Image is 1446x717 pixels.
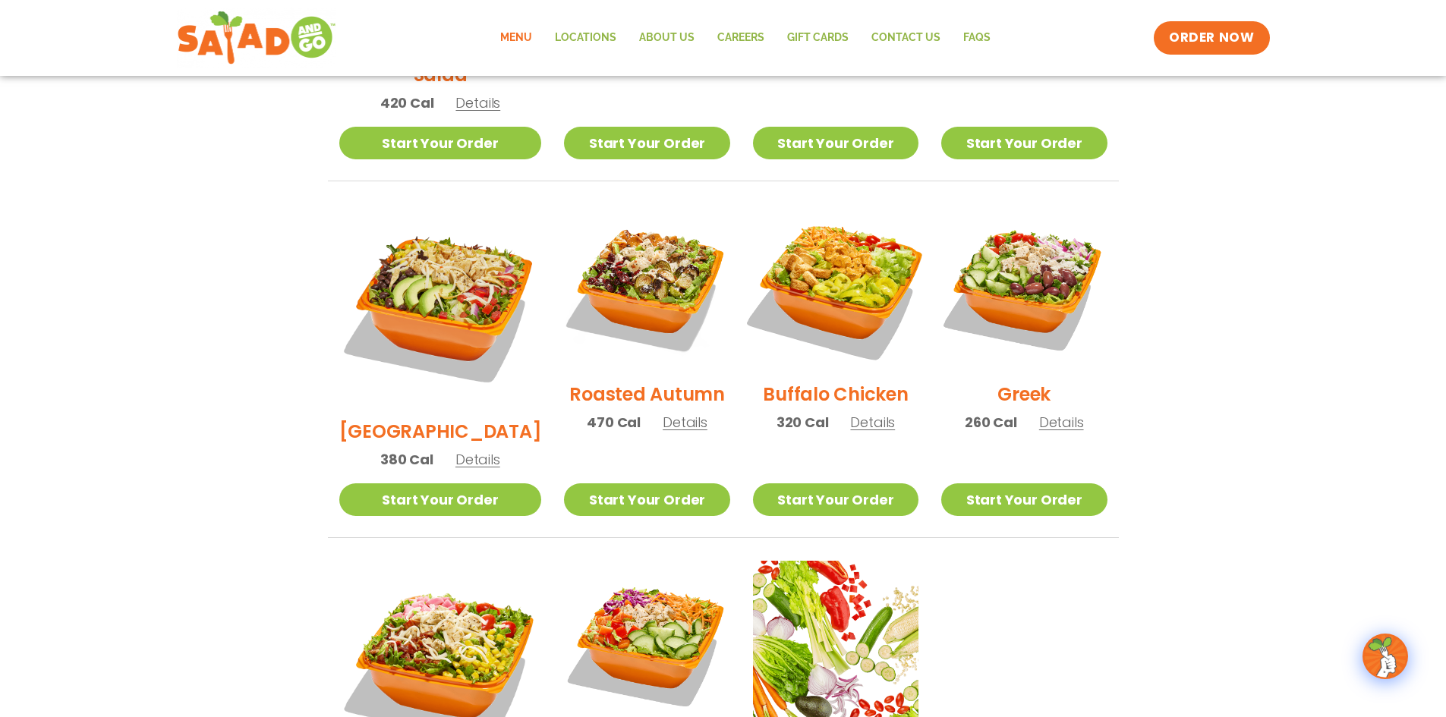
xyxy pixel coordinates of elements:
span: Details [455,93,500,112]
img: Product photo for Roasted Autumn Salad [564,204,729,370]
a: Start Your Order [339,127,542,159]
span: ORDER NOW [1169,29,1254,47]
span: 380 Cal [380,449,433,470]
h2: Roasted Autumn [569,381,725,407]
a: Start Your Order [753,127,918,159]
img: wpChatIcon [1364,635,1407,678]
a: Start Your Order [339,483,542,516]
img: new-SAG-logo-768×292 [177,8,337,68]
a: Start Your Order [941,127,1107,159]
a: Start Your Order [753,483,918,516]
a: Contact Us [860,20,952,55]
span: 320 Cal [777,412,829,432]
a: Careers [706,20,776,55]
a: Locations [543,20,628,55]
a: About Us [628,20,706,55]
nav: Menu [489,20,1002,55]
a: ORDER NOW [1154,21,1269,55]
span: 420 Cal [380,93,434,113]
span: 260 Cal [965,412,1017,432]
h2: [GEOGRAPHIC_DATA] [339,418,542,445]
a: Start Your Order [564,483,729,516]
img: Product photo for Buffalo Chicken Salad [739,190,933,384]
h2: Greek [997,381,1051,407]
a: GIFT CARDS [776,20,860,55]
img: Product photo for BBQ Ranch Salad [339,204,542,407]
span: Details [850,413,895,432]
span: Details [663,413,707,432]
span: 470 Cal [587,412,641,432]
img: Product photo for Greek Salad [941,204,1107,370]
a: FAQs [952,20,1002,55]
a: Menu [489,20,543,55]
span: Details [455,450,500,469]
h2: Buffalo Chicken [763,381,908,407]
a: Start Your Order [564,127,729,159]
span: Details [1039,413,1084,432]
a: Start Your Order [941,483,1107,516]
